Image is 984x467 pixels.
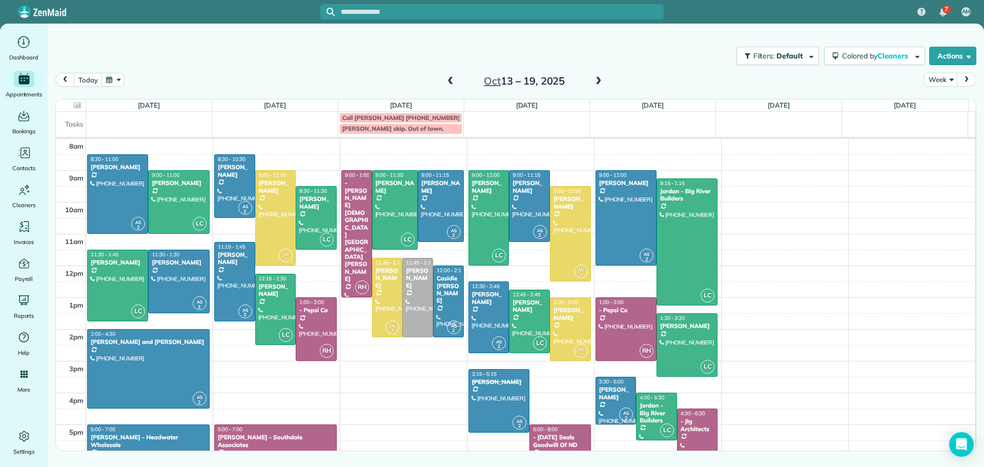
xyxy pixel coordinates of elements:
div: [PERSON_NAME] [258,179,293,194]
a: [DATE] [768,101,790,109]
span: AS [242,307,248,313]
span: 9:15 - 1:15 [660,180,685,187]
span: 9:00 - 11:00 [152,172,179,178]
a: Settings [4,428,44,457]
div: - [PERSON_NAME][DEMOGRAPHIC_DATA][GEOGRAPHIC_DATA][PERSON_NAME] [344,179,369,282]
a: Contacts [4,145,44,173]
div: [PERSON_NAME] - Headwater Wholesale [90,434,207,449]
span: [PERSON_NAME] skip. Out of town. [342,125,444,132]
span: 5:00 - 7:00 [91,426,115,433]
span: 1:00 - 3:00 [599,299,624,306]
span: 8:30 - 10:30 [218,156,245,163]
span: LC [492,249,506,262]
a: Invoices [4,218,44,247]
span: JW [578,267,584,273]
span: 1:00 - 3:00 [299,299,324,306]
small: 2 [640,255,653,265]
span: AS [623,410,629,416]
span: Colored by [842,51,912,60]
div: [PERSON_NAME] [90,259,145,266]
svg: Focus search [326,8,335,16]
div: Jordan - Big River Builders [660,188,714,202]
button: Colored byCleaners [824,47,925,65]
a: Cleaners [4,181,44,210]
div: [PERSON_NAME] [151,259,206,266]
div: [PERSON_NAME] and [PERSON_NAME] [90,338,207,346]
div: [PERSON_NAME] [90,164,145,171]
span: Bookings [12,126,36,136]
small: 2 [493,342,505,352]
div: [PERSON_NAME] [599,179,653,187]
small: 2 [513,421,526,431]
button: Actions [929,47,976,65]
div: - Pepsi Co [599,307,653,314]
span: AS [135,219,141,225]
span: 9:00 - 11:30 [376,172,403,178]
span: 11:30 - 1:45 [91,251,118,258]
span: AS [451,228,457,233]
span: 2pm [69,333,84,341]
div: [PERSON_NAME] [599,386,633,401]
span: JW [578,347,584,352]
span: Default [776,51,804,60]
span: 12:45 - 2:45 [512,291,540,298]
span: Oct [484,74,501,87]
a: [DATE] [516,101,538,109]
span: 9:00 - 12:00 [472,172,500,178]
a: Help [4,329,44,358]
span: 4:00 - 5:30 [640,394,664,401]
div: [PERSON_NAME] [405,267,430,289]
span: 10am [65,206,84,214]
span: JW [389,323,396,329]
span: 11:15 - 1:45 [218,243,245,250]
a: [DATE] [264,101,286,109]
span: AM [962,8,971,16]
span: Cleaners [12,200,35,210]
span: 9:00 - 12:00 [599,172,627,178]
span: LC [701,289,714,302]
div: [PERSON_NAME] [217,164,252,178]
span: 11:45 - 2:15 [406,259,434,266]
a: Appointments [4,71,44,99]
span: AS [644,251,649,257]
small: 2 [239,310,252,320]
span: Cleaners [877,51,910,60]
a: Payroll [4,255,44,284]
div: [PERSON_NAME] - Southdale Associates [217,434,334,449]
div: Open Intercom Messenger [949,432,974,457]
div: [PERSON_NAME] [471,378,526,385]
small: 2 [193,302,206,312]
span: 1pm [69,301,84,309]
small: 2 [447,326,460,336]
span: 9:00 - 1:00 [345,172,370,178]
small: 2 [386,326,399,336]
span: 12pm [65,269,84,277]
button: Filters: Default [736,47,819,65]
a: [DATE] [894,101,916,109]
span: 8am [69,142,84,150]
a: [DATE] [642,101,664,109]
small: 2 [239,207,252,217]
span: 5pm [69,428,84,436]
span: 12:30 - 2:45 [472,283,500,290]
div: [PERSON_NAME] [421,179,461,194]
span: 11:45 - 2:15 [376,259,403,266]
span: Settings [13,446,35,457]
div: - [DATE] Seals Goodwill Of ND [532,434,587,449]
small: 2 [620,414,632,423]
div: Jordan - Big River Builders [639,402,674,424]
span: AS [537,228,543,233]
span: Help [18,348,30,358]
small: 2 [193,398,206,408]
span: Appointments [6,89,43,99]
button: today [74,73,102,87]
span: Filters: [753,51,775,60]
span: RH [355,280,369,294]
span: 9:00 - 12:00 [259,172,286,178]
div: 7 unread notifications [932,1,954,24]
div: [PERSON_NAME] [660,322,714,330]
span: AS [197,394,202,400]
span: 5:00 - 8:00 [533,426,558,433]
div: [PERSON_NAME] [151,179,206,187]
span: 2:00 - 4:30 [91,331,115,337]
